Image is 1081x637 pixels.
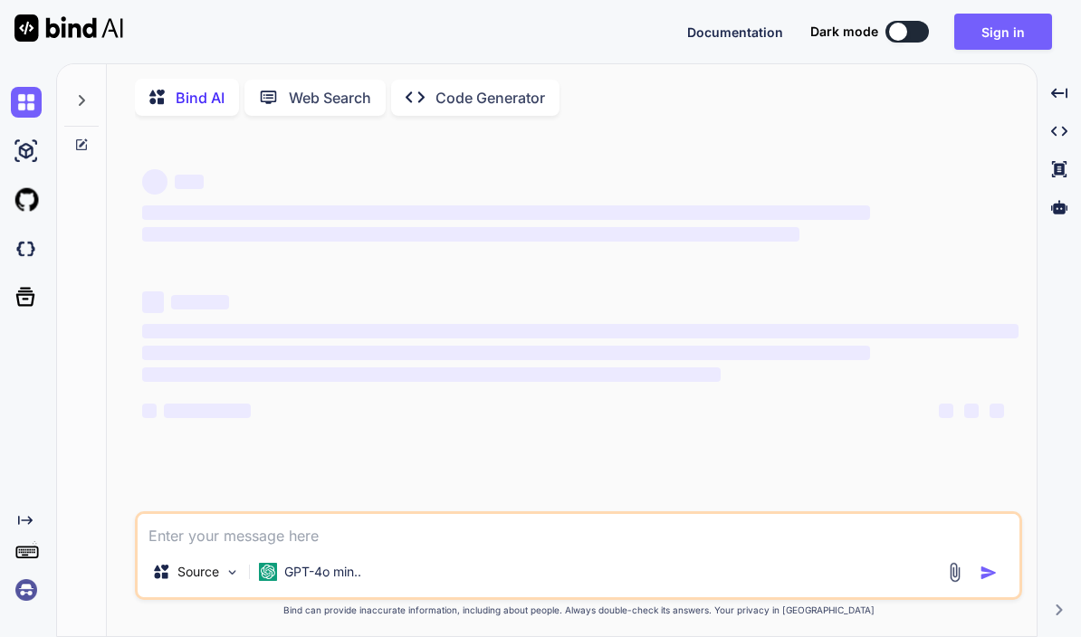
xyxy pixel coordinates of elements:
[11,87,42,118] img: chat
[11,136,42,166] img: ai-studio
[175,175,204,189] span: ‌
[164,404,251,418] span: ‌
[11,233,42,264] img: darkCloudIdeIcon
[142,404,157,418] span: ‌
[939,404,953,418] span: ‌
[810,23,878,41] span: Dark mode
[259,563,277,581] img: GPT-4o mini
[14,14,123,42] img: Bind AI
[990,404,1004,418] span: ‌
[142,291,164,313] span: ‌
[225,565,240,580] img: Pick Models
[142,205,869,220] span: ‌
[687,24,783,40] span: Documentation
[142,169,167,195] span: ‌
[944,562,965,583] img: attachment
[11,575,42,605] img: signin
[964,404,979,418] span: ‌
[135,604,1022,617] p: Bind can provide inaccurate information, including about people. Always double-check its answers....
[171,295,229,309] span: ‌
[177,563,219,581] p: Source
[176,87,225,109] p: Bind AI
[687,23,783,42] button: Documentation
[435,87,545,109] p: Code Generator
[284,563,361,581] p: GPT-4o min..
[954,14,1052,50] button: Sign in
[980,564,998,582] img: icon
[142,367,721,382] span: ‌
[142,346,869,360] span: ‌
[142,324,1019,338] span: ‌
[142,227,799,242] span: ‌
[11,185,42,215] img: githubLight
[289,87,371,109] p: Web Search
